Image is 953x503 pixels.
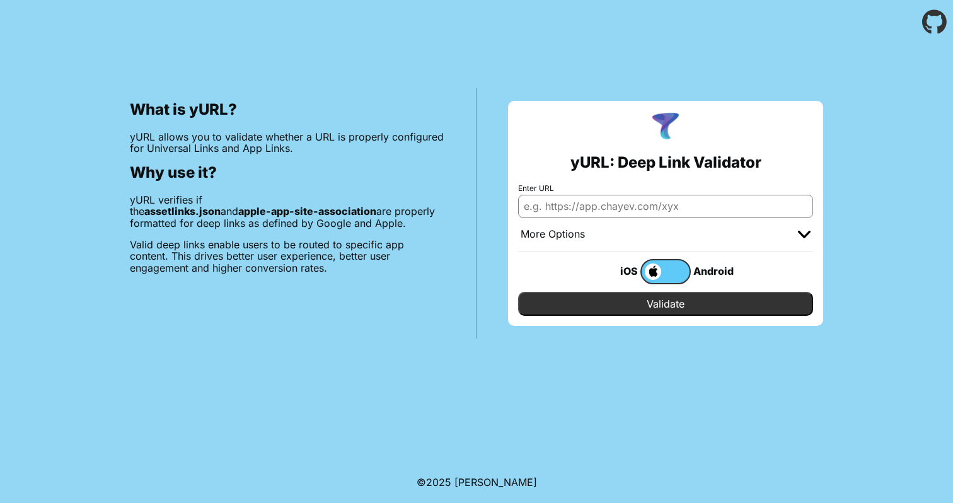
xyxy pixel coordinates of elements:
[238,205,376,217] b: apple-app-site-association
[426,476,451,489] span: 2025
[144,205,221,217] b: assetlinks.json
[570,154,761,171] h2: yURL: Deep Link Validator
[130,194,444,229] p: yURL verifies if the and are properly formatted for deep links as defined by Google and Apple.
[518,292,813,316] input: Validate
[590,263,640,279] div: iOS
[130,164,444,182] h2: Why use it?
[521,228,585,241] div: More Options
[130,101,444,119] h2: What is yURL?
[130,239,444,274] p: Valid deep links enable users to be routed to specific app content. This drives better user exper...
[798,231,811,238] img: chevron
[518,184,813,193] label: Enter URL
[518,195,813,217] input: e.g. https://app.chayev.com/xyx
[130,131,444,154] p: yURL allows you to validate whether a URL is properly configured for Universal Links and App Links.
[454,476,537,489] a: Michael Ibragimchayev's Personal Site
[417,461,537,503] footer: ©
[691,263,741,279] div: Android
[649,111,682,144] img: yURL Logo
